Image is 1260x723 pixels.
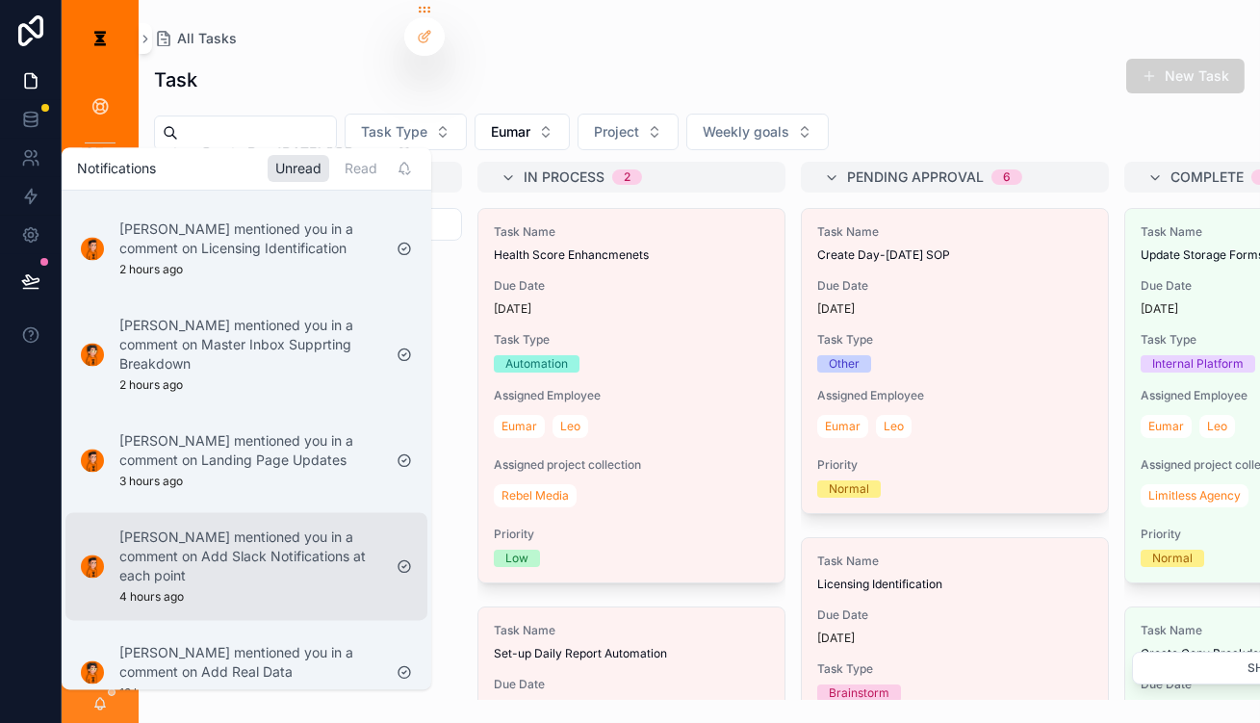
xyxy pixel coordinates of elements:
span: Assigned project collection [494,457,769,473]
p: [PERSON_NAME] mentioned you in a comment on Add Slack Notifications at each point [119,528,381,585]
span: Eumar [491,122,530,142]
button: Select Button [578,114,679,150]
p: [PERSON_NAME] mentioned you in a comment on Licensing Identification [119,219,381,258]
a: All Tasks [154,29,237,48]
a: Eumar [1141,415,1192,438]
div: Read [337,155,385,182]
button: Select Button [345,114,467,150]
span: Limitless Agency [1148,488,1241,504]
span: Assigned Employee [817,388,1093,403]
a: Leo [553,415,588,438]
img: App logo [85,23,116,54]
img: Notification icon [81,660,104,684]
a: Rebel Media [494,484,577,507]
span: Weekly goals [703,122,789,142]
p: 2 hours ago [119,262,183,277]
span: In Process [524,168,604,187]
div: Brainstorm [829,684,889,702]
span: Leo [560,419,580,434]
div: scrollable content [62,77,139,631]
span: Task Name [494,623,769,638]
span: Priority [817,457,1093,473]
img: Notification icon [81,449,104,472]
span: Due Date [817,278,1093,294]
div: Low [505,550,528,567]
span: Complete [1170,168,1244,187]
span: All Tasks [177,29,237,48]
span: Health Score Enhancmenets [494,247,769,263]
a: Eumar [494,415,545,438]
button: Select Button [475,114,570,150]
a: Leo [876,415,912,438]
span: Task Name [817,224,1093,240]
button: New Task [1126,59,1245,93]
a: Leo [1199,415,1235,438]
img: Notification icon [81,237,104,260]
p: [PERSON_NAME] mentioned you in a comment on Landing Page Updates [119,431,381,470]
span: Eumar [825,419,861,434]
a: Eumar [817,415,868,438]
span: Task Type [361,122,427,142]
p: [DATE] [817,631,855,646]
span: Licensing Identification [817,577,1093,592]
div: 6 [1003,169,1011,185]
p: [PERSON_NAME] mentioned you in a comment on Master Inbox Supprting Breakdown [119,316,381,374]
span: Task Name [494,224,769,240]
p: [DATE] [817,301,855,317]
span: Pending Approval [847,168,984,187]
div: 2 [624,169,630,185]
h1: Notifications [77,159,156,178]
p: [PERSON_NAME] mentioned you in a comment on Add Real Data [119,643,381,682]
span: Eumar [501,419,537,434]
div: Other [829,355,860,373]
a: Limitless Agency [1141,484,1248,507]
p: [DATE] [494,301,531,317]
img: Notification icon [81,343,104,366]
div: Unread [268,155,329,182]
p: 4 hours ago [119,589,184,605]
span: Create Day-[DATE] SOP [817,247,1093,263]
div: Automation [505,355,568,373]
div: Normal [1152,550,1193,567]
p: 2 hours ago [119,377,183,393]
span: Due Date [494,278,769,294]
span: Task Type [817,661,1093,677]
h1: Task [154,66,197,93]
span: Set-up Daily Report Automation [494,646,769,661]
span: Priority [494,527,769,542]
span: Task Type [817,332,1093,348]
button: Select Button [686,114,829,150]
span: Task Name [817,554,1093,569]
span: Leo [1207,419,1227,434]
p: [DATE] [1141,301,1178,317]
span: Leo [884,419,904,434]
img: Notification icon [81,555,104,578]
a: Task NameCreate Day-[DATE] SOPDue Date[DATE]Task TypeOtherAssigned EmployeeEumarLeoPriorityNormal [801,208,1109,514]
span: Project [594,122,639,142]
span: Assigned Employee [494,388,769,403]
span: Due Date [817,607,1093,623]
a: Task NameHealth Score EnhancmenetsDue Date[DATE]Task TypeAutomationAssigned EmployeeEumarLeoAssig... [477,208,785,583]
div: Internal Platform [1152,355,1244,373]
span: Task Type [494,332,769,348]
span: Rebel Media [501,488,569,504]
p: 19 hours ago [119,685,188,701]
p: 3 hours ago [119,474,183,489]
span: Due Date [494,677,769,692]
div: Normal [829,480,869,498]
span: Eumar [1148,419,1184,434]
